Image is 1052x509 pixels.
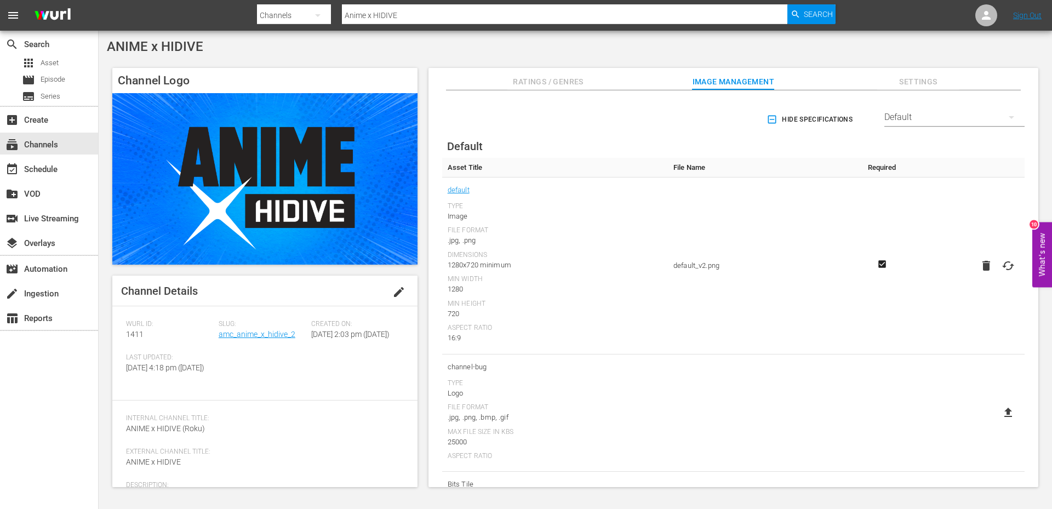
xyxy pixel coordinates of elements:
[448,300,662,308] div: Min Height
[447,140,483,153] span: Default
[668,178,858,354] td: default_v2.png
[884,102,1025,133] div: Default
[5,138,19,151] span: Channels
[5,312,19,325] span: Reports
[448,388,662,399] div: Logo
[7,9,20,22] span: menu
[22,56,35,70] span: Asset
[112,93,418,265] img: ANIME x HIDIVE
[219,320,306,329] span: Slug:
[507,75,590,89] span: Ratings / Genres
[126,481,398,490] span: Description:
[5,287,19,300] span: Ingestion
[126,424,205,433] span: ANIME x HIDIVE (Roku)
[448,211,662,222] div: Image
[126,320,213,329] span: Wurl ID:
[448,284,662,295] div: 1280
[764,104,857,135] button: Hide Specifications
[5,163,19,176] span: Schedule
[5,262,19,276] span: Automation
[126,363,204,372] span: [DATE] 4:18 pm ([DATE])
[126,448,398,456] span: External Channel Title:
[448,452,662,461] div: Aspect Ratio
[392,285,405,299] span: edit
[448,403,662,412] div: File Format
[448,226,662,235] div: File Format
[112,68,418,93] h4: Channel Logo
[5,187,19,201] span: VOD
[448,477,662,491] span: Bits Tile
[448,275,662,284] div: Min Width
[448,308,662,319] div: 720
[311,330,390,339] span: [DATE] 2:03 pm ([DATE])
[22,90,35,103] span: Series
[219,330,295,339] a: amc_anime_x_hidive_2
[448,428,662,437] div: Max File Size In Kbs
[41,74,65,85] span: Episode
[26,3,79,28] img: ans4CAIJ8jUAAAAAAAAAAAAAAAAAAAAAAAAgQb4GAAAAAAAAAAAAAAAAAAAAAAAAJMjXAAAAAAAAAAAAAAAAAAAAAAAAgAT5G...
[804,4,833,24] span: Search
[5,113,19,127] span: Create
[126,353,213,362] span: Last Updated:
[448,412,662,423] div: .jpg, .png, .bmp, .gif
[1032,222,1052,287] button: Open Feedback Widget
[126,330,144,339] span: 1411
[448,324,662,333] div: Aspect Ratio
[448,251,662,260] div: Dimensions
[107,39,203,54] span: ANIME x HIDIVE
[386,279,412,305] button: edit
[311,320,398,329] span: Created On:
[876,259,889,269] svg: Required
[5,237,19,250] span: Overlays
[1013,11,1042,20] a: Sign Out
[448,333,662,344] div: 16:9
[858,158,906,178] th: Required
[41,58,59,68] span: Asset
[787,4,836,24] button: Search
[448,202,662,211] div: Type
[692,75,774,89] span: Image Management
[448,360,662,374] span: channel-bug
[126,414,398,423] span: Internal Channel Title:
[877,75,959,89] span: Settings
[5,212,19,225] span: Live Streaming
[448,260,662,271] div: 1280x720 minimum
[1030,220,1038,228] div: 10
[121,284,198,298] span: Channel Details
[5,38,19,51] span: Search
[668,158,858,178] th: File Name
[448,437,662,448] div: 25000
[41,91,60,102] span: Series
[769,114,853,125] span: Hide Specifications
[448,183,470,197] a: default
[22,73,35,87] span: Episode
[448,235,662,246] div: .jpg, .png
[126,457,181,466] span: ANIME x HIDIVE
[448,379,662,388] div: Type
[442,158,668,178] th: Asset Title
